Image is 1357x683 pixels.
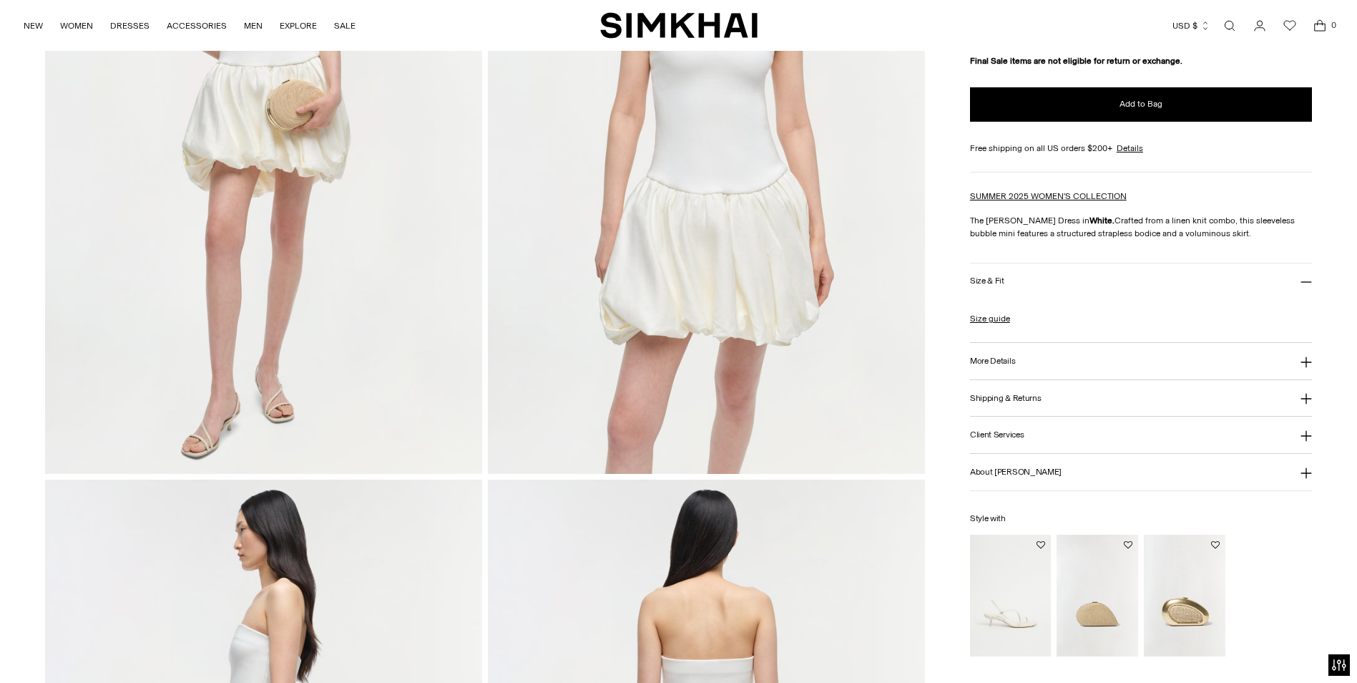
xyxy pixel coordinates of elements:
[970,312,1010,325] a: Size guide
[1037,541,1045,549] button: Add to Wishlist
[1120,98,1162,110] span: Add to Bag
[970,191,1127,201] a: SUMMER 2025 WOMEN'S COLLECTION
[970,468,1062,477] h3: About [PERSON_NAME]
[970,514,1313,523] h6: Style with
[970,394,1042,403] h3: Shipping & Returns
[970,276,1004,286] h3: Size & Fit
[970,56,1182,66] strong: Final Sale items are not eligible for return or exchange.
[970,87,1313,122] button: Add to Bag
[1215,11,1244,40] a: Open search modal
[970,454,1313,490] button: About [PERSON_NAME]
[1327,19,1340,32] span: 0
[110,10,150,42] a: DRESSES
[244,10,263,42] a: MEN
[60,10,93,42] a: WOMEN
[1305,11,1334,40] a: Open cart modal
[1117,142,1143,155] a: Details
[1245,11,1274,40] a: Go to the account page
[1057,535,1138,657] img: Bridget Raffia Oyster Shell Clutch
[970,214,1313,240] p: The [PERSON_NAME] Dress in Crafted from a linen knit combo, this sleeveless bubble mini features ...
[1211,541,1220,549] button: Add to Wishlist
[280,10,317,42] a: EXPLORE
[1124,541,1132,549] button: Add to Wishlist
[24,10,43,42] a: NEW
[970,380,1313,417] button: Shipping & Returns
[167,10,227,42] a: ACCESSORIES
[1144,535,1225,657] img: Luna Raffia Clutch
[970,263,1313,300] button: Size & Fit
[334,10,356,42] a: SALE
[970,430,1024,440] h3: Client Services
[1275,11,1304,40] a: Wishlist
[970,142,1313,155] div: Free shipping on all US orders $200+
[11,629,144,672] iframe: Sign Up via Text for Offers
[970,417,1313,453] button: Client Services
[1089,215,1114,226] strong: White.
[600,11,758,39] a: SIMKHAI
[970,535,1052,657] img: Cedonia Kitten Heel Sandal
[970,343,1313,379] button: More Details
[970,357,1015,366] h3: More Details
[1172,10,1210,42] button: USD $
